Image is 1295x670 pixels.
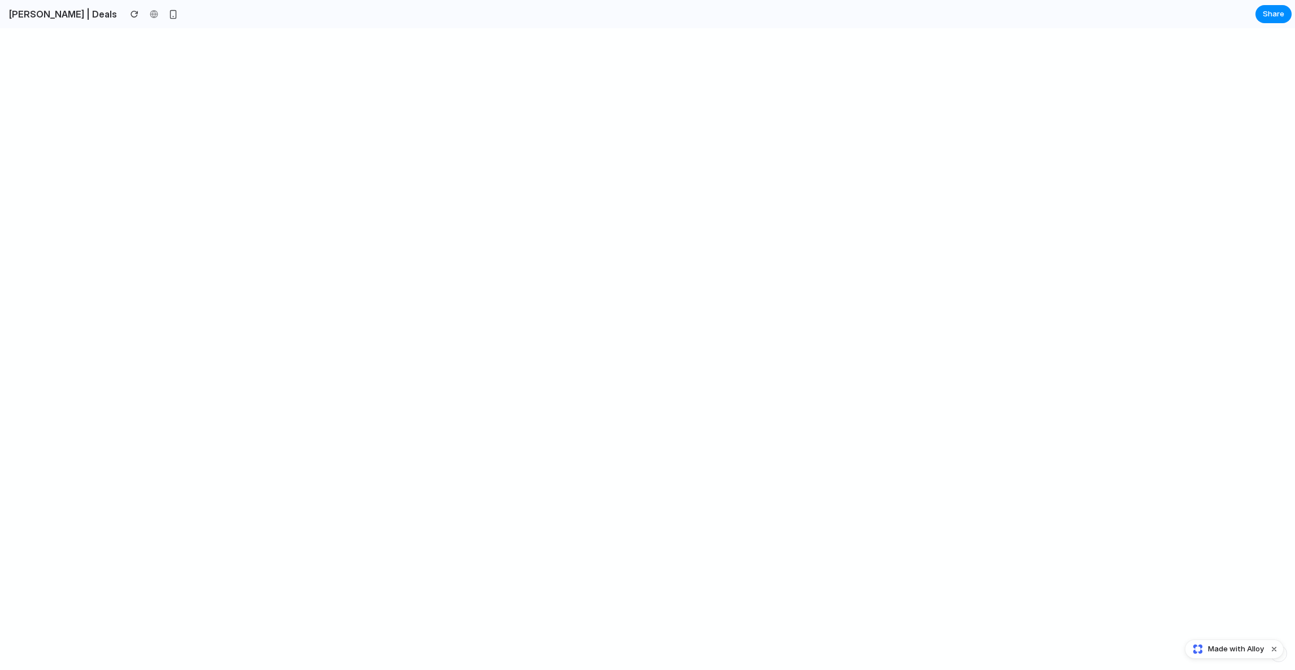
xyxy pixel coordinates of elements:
span: Share [1263,8,1284,20]
h2: [PERSON_NAME] | Deals [5,7,117,21]
button: Dismiss watermark [1267,642,1281,656]
a: Made with Alloy [1185,643,1265,655]
button: Share [1255,5,1292,23]
span: Made with Alloy [1208,643,1264,655]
